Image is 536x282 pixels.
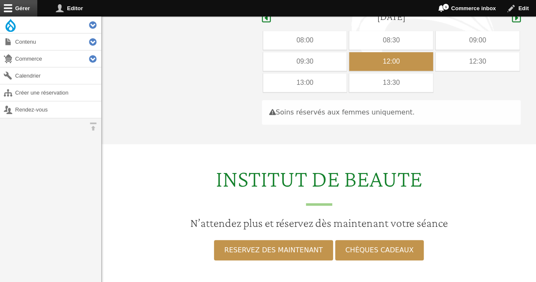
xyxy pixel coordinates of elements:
h3: N’attendez plus et réservez dès maintenant votre séance [107,216,531,230]
span: 1 [442,3,449,10]
h2: INSTITUT DE BEAUTE [107,165,531,206]
a: CHÈQUES CADEAUX [335,240,424,260]
div: 08:00 [263,31,347,50]
div: 08:30 [349,31,433,50]
h4: [DATE] [377,11,405,23]
div: 13:30 [349,73,433,92]
button: Orientation horizontale [85,118,101,135]
div: 09:00 [436,31,519,50]
div: 09:30 [263,52,347,71]
a: RESERVEZ DES MAINTENANT [214,240,333,260]
div: Soins réservés aux femmes uniquement. [262,100,521,125]
div: 12:00 [349,52,433,71]
div: 13:00 [263,73,347,92]
div: 12:30 [436,52,519,71]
